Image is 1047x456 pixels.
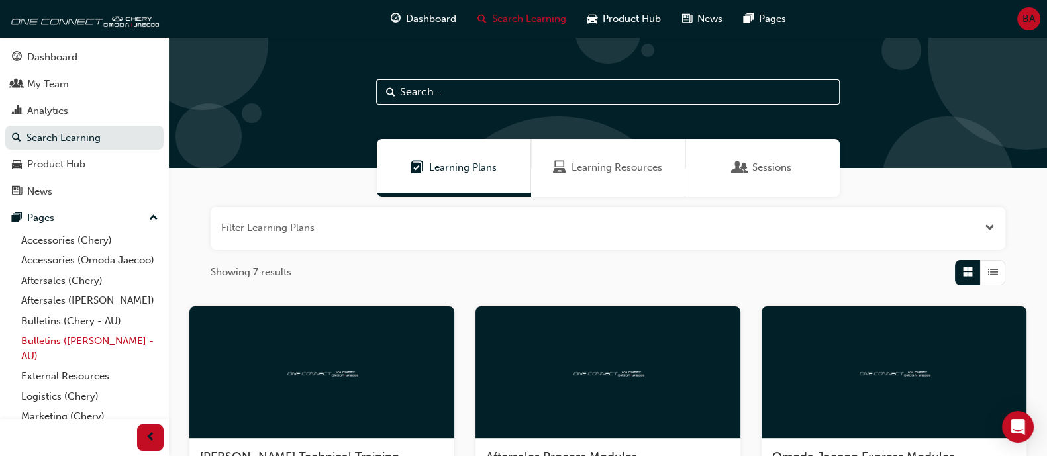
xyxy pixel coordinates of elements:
span: car-icon [587,11,597,27]
input: Search... [376,79,840,105]
a: Bulletins (Chery - AU) [16,311,164,332]
span: search-icon [477,11,487,27]
a: News [5,179,164,204]
span: Pages [759,11,786,26]
span: up-icon [149,210,158,227]
span: people-icon [12,79,22,91]
a: Aftersales ([PERSON_NAME]) [16,291,164,311]
div: News [27,184,52,199]
a: External Resources [16,366,164,387]
span: Sessions [734,160,747,175]
span: BA [1022,11,1035,26]
span: Learning Resources [553,160,566,175]
div: My Team [27,77,69,92]
a: car-iconProduct Hub [577,5,672,32]
span: Learning Resources [572,160,662,175]
img: oneconnect [285,365,358,378]
a: pages-iconPages [733,5,797,32]
a: Learning PlansLearning Plans [377,139,531,197]
button: BA [1017,7,1040,30]
a: My Team [5,72,164,97]
img: oneconnect [858,365,930,378]
a: Accessories (Chery) [16,230,164,251]
span: Search Learning [492,11,566,26]
span: news-icon [682,11,692,27]
a: Marketing (Chery) [16,406,164,427]
span: News [697,11,723,26]
a: Dashboard [5,45,164,69]
span: Sessions [752,160,791,175]
button: Open the filter [985,220,995,236]
span: List [988,265,998,280]
span: Showing 7 results [211,265,291,280]
a: Aftersales (Chery) [16,271,164,291]
span: pages-icon [12,212,22,224]
a: Bulletins ([PERSON_NAME] - AU) [16,331,164,366]
img: oneconnect [572,365,644,378]
div: Analytics [27,103,68,118]
span: Dashboard [406,11,456,26]
a: Analytics [5,99,164,123]
span: news-icon [12,186,22,198]
div: Pages [27,210,54,226]
div: Dashboard [27,50,77,65]
span: chart-icon [12,105,22,117]
span: guage-icon [391,11,401,27]
button: DashboardMy TeamAnalyticsSearch LearningProduct HubNews [5,42,164,206]
a: Logistics (Chery) [16,387,164,407]
button: Pages [5,206,164,230]
a: Learning ResourcesLearning Resources [531,139,685,197]
span: Learning Plans [429,160,497,175]
a: SessionsSessions [685,139,840,197]
span: car-icon [12,159,22,171]
span: Search [386,85,395,100]
span: Learning Plans [411,160,424,175]
img: oneconnect [7,5,159,32]
div: Product Hub [27,157,85,172]
div: Open Intercom Messenger [1002,411,1034,443]
span: Grid [963,265,973,280]
span: guage-icon [12,52,22,64]
a: Product Hub [5,152,164,177]
a: news-iconNews [672,5,733,32]
span: prev-icon [146,430,156,446]
span: search-icon [12,132,21,144]
a: Accessories (Omoda Jaecoo) [16,250,164,271]
span: pages-icon [744,11,754,27]
a: guage-iconDashboard [380,5,467,32]
a: search-iconSearch Learning [467,5,577,32]
span: Product Hub [603,11,661,26]
a: Search Learning [5,126,164,150]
